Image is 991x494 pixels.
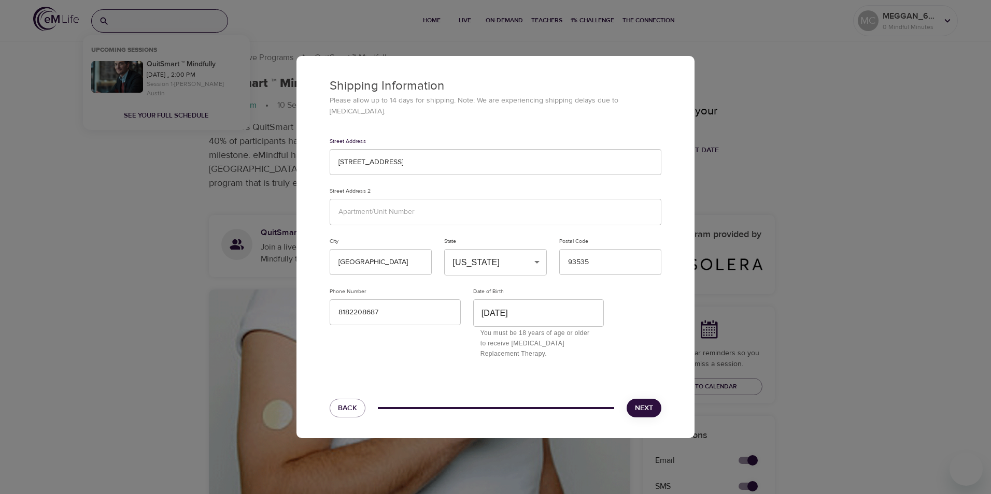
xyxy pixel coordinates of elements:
label: Street Address 2 [330,188,371,194]
label: State [444,238,521,244]
input: Street Name [330,149,661,176]
span: Next [635,402,653,415]
label: Street Address [330,138,366,144]
button: Back [330,399,365,418]
div: [US_STATE] [444,249,546,275]
p: Shipping Information [330,77,661,95]
span: Back [338,402,357,415]
label: Postal Code [559,238,588,244]
p: Please allow up to 14 days for shipping. Note: We are experiencing shipping delays due to [MEDICA... [330,95,661,117]
label: Date of Birth [473,288,571,294]
button: Next [627,399,661,418]
input: Apartment/Unit Number [330,199,661,225]
label: Phone Number [330,288,366,294]
label: City [330,238,338,244]
p: You must be 18 years of age or older to receive [MEDICAL_DATA] Replacement Therapy. [480,328,597,359]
